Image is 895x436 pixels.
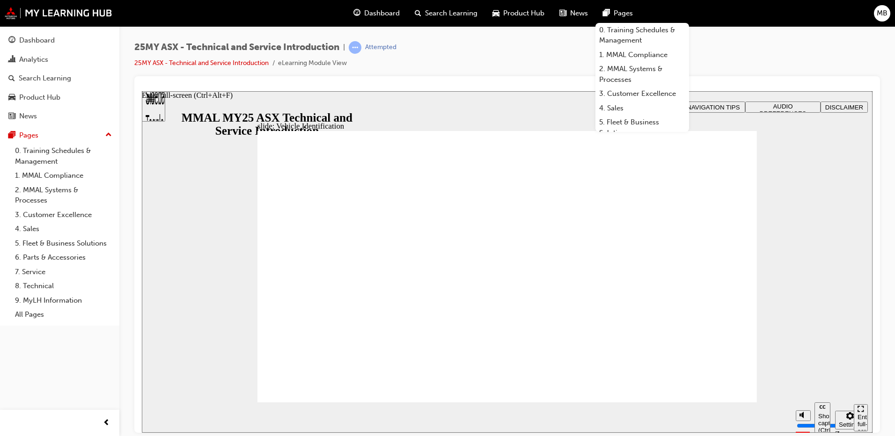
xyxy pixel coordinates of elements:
span: Dashboard [364,8,400,19]
span: news-icon [8,112,15,121]
a: 9. MyLH Information [11,293,116,308]
a: 7. Service [11,265,116,279]
div: Show captions (Ctrl+Alt+C) [676,321,685,342]
div: Product Hub [19,92,60,103]
button: Show captions (Ctrl+Alt+C) [673,311,689,342]
a: 1. MMAL Compliance [595,48,689,62]
a: news-iconNews [552,4,595,23]
span: search-icon [8,74,15,83]
span: Search Learning [425,8,477,19]
a: car-iconProduct Hub [485,4,552,23]
span: News [570,8,588,19]
span: 25MY ASX - Technical and Service Introduction [134,42,339,53]
div: Pages [19,130,38,141]
li: eLearning Module View [278,58,347,69]
span: search-icon [415,7,421,19]
a: 4. Sales [595,101,689,116]
button: DashboardAnalyticsSearch LearningProduct HubNews [4,30,116,127]
a: search-iconSearch Learning [407,4,485,23]
span: car-icon [8,94,15,102]
span: car-icon [492,7,499,19]
a: 6. Parts & Accessories [11,250,116,265]
span: pages-icon [8,131,15,140]
a: 2. MMAL Systems & Processes [595,62,689,87]
a: Dashboard [4,32,116,49]
a: 1. MMAL Compliance [11,168,116,183]
span: chart-icon [8,56,15,64]
button: AUDIO PREFERENCES [603,10,679,22]
a: pages-iconPages [595,4,640,23]
span: AUDIO PREFERENCES [618,12,665,26]
a: Analytics [4,51,116,68]
button: DISCLAIMER [679,10,726,22]
span: prev-icon [103,417,110,429]
span: Product Hub [503,8,544,19]
div: Dashboard [19,35,55,46]
div: Enter full-screen (Ctrl+Alt+F) [716,322,722,350]
a: 3. Customer Excellence [11,208,116,222]
a: 0. Training Schedules & Management [595,23,689,48]
span: news-icon [559,7,566,19]
button: Pages [4,127,116,144]
span: up-icon [105,129,112,141]
a: 8. Technical [11,279,116,293]
a: 5. Fleet & Business Solutions [595,115,689,140]
a: Search Learning [4,70,116,87]
button: Mute (Ctrl+Alt+M) [654,319,669,330]
span: learningRecordVerb_ATTEMPT-icon [349,41,361,54]
div: misc controls [649,311,707,342]
a: 5. Fleet & Business Solutions [11,236,116,251]
span: DISCLAIMER [683,13,721,20]
span: NAVIGATION TIPS [545,13,598,20]
button: NAVIGATION TIPS [540,10,603,22]
span: guage-icon [8,36,15,45]
a: Product Hub [4,89,116,106]
label: Zoom to fit [693,338,712,366]
span: Pages [614,8,633,19]
nav: slide navigation [712,311,726,342]
a: News [4,108,116,125]
span: guage-icon [353,7,360,19]
a: 25MY ASX - Technical and Service Introduction [134,59,269,67]
a: 0. Training Schedules & Management [11,144,116,168]
div: Analytics [19,54,48,65]
div: Attempted [365,43,396,52]
img: mmal [5,7,112,19]
span: | [343,42,345,53]
a: 4. Sales [11,222,116,236]
button: MB [874,5,890,22]
div: Search Learning [19,73,71,84]
div: Settings [697,330,719,337]
button: Settings [693,320,723,338]
a: guage-iconDashboard [346,4,407,23]
div: News [19,111,37,122]
button: Enter full-screen (Ctrl+Alt+F) [712,313,726,340]
input: volume [655,331,715,338]
a: All Pages [11,307,116,322]
a: 2. MMAL Systems & Processes [11,183,116,208]
span: MB [877,8,888,19]
a: 3. Customer Excellence [595,87,689,101]
span: pages-icon [603,7,610,19]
